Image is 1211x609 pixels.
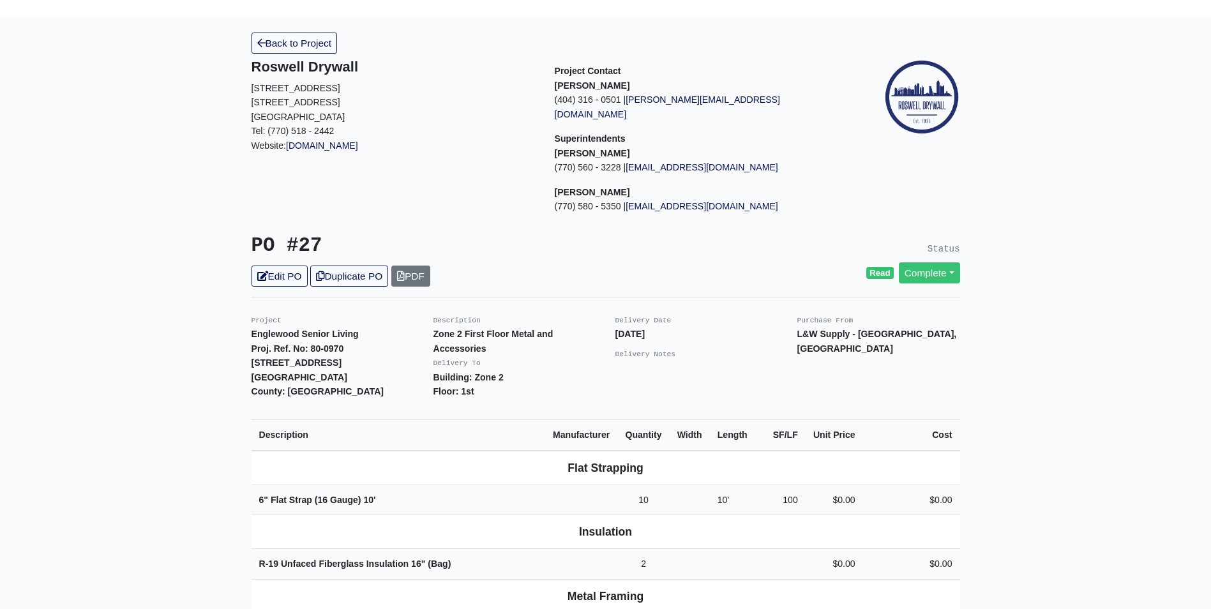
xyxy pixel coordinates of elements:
strong: Building: Zone 2 [433,372,504,382]
p: [STREET_ADDRESS] [252,81,536,96]
td: $0.00 [806,485,863,515]
strong: Proj. Ref. No: 80-0970 [252,343,344,354]
strong: County: [GEOGRAPHIC_DATA] [252,386,384,396]
span: 10' [363,495,375,505]
small: Project [252,317,282,324]
a: [PERSON_NAME][EMAIL_ADDRESS][DOMAIN_NAME] [555,94,780,119]
a: PDF [391,266,430,287]
h3: PO #27 [252,234,596,258]
td: $0.00 [863,549,960,580]
a: [EMAIL_ADDRESS][DOMAIN_NAME] [626,201,778,211]
strong: [PERSON_NAME] [555,148,630,158]
strong: [PERSON_NAME] [555,80,630,91]
small: Delivery Notes [615,350,676,358]
b: Flat Strapping [568,462,643,474]
span: 10' [718,495,729,505]
strong: Floor: 1st [433,386,474,396]
a: [DOMAIN_NAME] [286,140,358,151]
span: Project Contact [555,66,621,76]
p: [GEOGRAPHIC_DATA] [252,110,536,124]
p: [STREET_ADDRESS] [252,95,536,110]
strong: Zone 2 First Floor Metal and Accessories [433,329,553,354]
a: Complete [899,262,960,283]
small: Purchase From [797,317,854,324]
th: SF/LF [755,419,806,450]
th: Length [710,419,755,450]
a: [EMAIL_ADDRESS][DOMAIN_NAME] [626,162,778,172]
strong: R-19 Unfaced Fiberglass Insulation 16" (Bag) [259,559,451,569]
span: Read [866,267,894,280]
strong: [STREET_ADDRESS] [252,357,342,368]
small: Delivery To [433,359,481,367]
td: $0.00 [806,549,863,580]
span: Superintendents [555,133,626,144]
th: Description [252,419,546,450]
strong: [DATE] [615,329,645,339]
th: Width [670,419,710,450]
th: Unit Price [806,419,863,450]
a: Back to Project [252,33,338,54]
td: $0.00 [863,485,960,515]
a: Duplicate PO [310,266,388,287]
div: Website: [252,59,536,153]
strong: 6" Flat Strap (16 Gauge) [259,495,376,505]
td: 2 [617,549,669,580]
p: (770) 580 - 5350 | [555,199,839,214]
th: Manufacturer [545,419,617,450]
p: Tel: (770) 518 - 2442 [252,124,536,139]
small: Status [928,244,960,254]
td: 10 [617,485,669,515]
small: Delivery Date [615,317,672,324]
p: (404) 316 - 0501 | [555,93,839,121]
h5: Roswell Drywall [252,59,536,75]
th: Cost [863,419,960,450]
p: (770) 560 - 3228 | [555,160,839,175]
td: 100 [755,485,806,515]
small: Description [433,317,481,324]
th: Quantity [617,419,669,450]
b: Insulation [579,525,632,538]
strong: [PERSON_NAME] [555,187,630,197]
a: Edit PO [252,266,308,287]
b: Metal Framing [568,590,643,603]
strong: [GEOGRAPHIC_DATA] [252,372,347,382]
strong: Englewood Senior Living [252,329,359,339]
p: L&W Supply - [GEOGRAPHIC_DATA], [GEOGRAPHIC_DATA] [797,327,960,356]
